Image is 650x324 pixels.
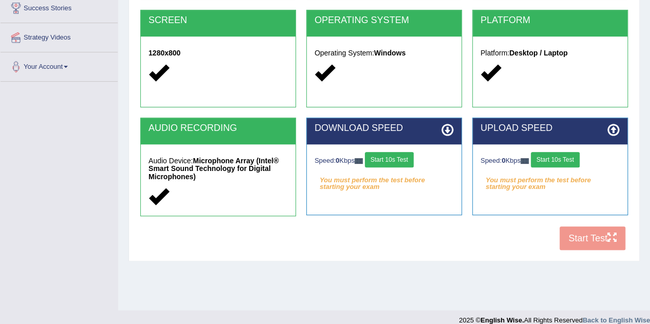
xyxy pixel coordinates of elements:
[148,157,288,181] h5: Audio Device:
[583,316,650,324] a: Back to English Wise
[1,52,118,78] a: Your Account
[480,173,620,188] em: You must perform the test before starting your exam
[509,49,568,57] strong: Desktop / Laptop
[314,152,454,170] div: Speed: Kbps
[314,123,454,134] h2: DOWNLOAD SPEED
[148,157,278,181] strong: Microphone Array (Intel® Smart Sound Technology for Digital Microphones)
[480,15,620,26] h2: PLATFORM
[480,152,620,170] div: Speed: Kbps
[374,49,405,57] strong: Windows
[502,157,505,164] strong: 0
[314,49,454,57] h5: Operating System:
[148,15,288,26] h2: SCREEN
[355,158,363,164] img: ajax-loader-fb-connection.gif
[365,152,414,167] button: Start 10s Test
[314,15,454,26] h2: OPERATING SYSTEM
[480,49,620,57] h5: Platform:
[480,123,620,134] h2: UPLOAD SPEED
[314,173,454,188] em: You must perform the test before starting your exam
[531,152,580,167] button: Start 10s Test
[148,123,288,134] h2: AUDIO RECORDING
[480,316,524,324] strong: English Wise.
[336,157,339,164] strong: 0
[1,23,118,49] a: Strategy Videos
[148,49,180,57] strong: 1280x800
[521,158,529,164] img: ajax-loader-fb-connection.gif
